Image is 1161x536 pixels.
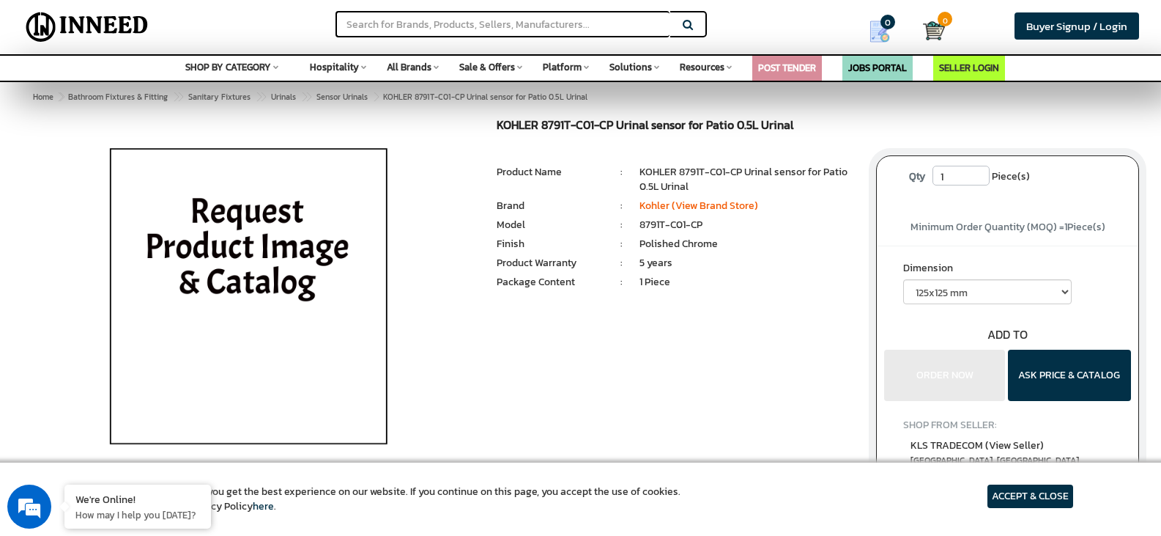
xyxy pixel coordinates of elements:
[902,166,932,188] label: Qty
[78,119,420,485] img: KOHLER Urinal sensor
[497,199,604,213] li: Brand
[639,165,854,194] li: KOHLER 8791T-C01-CP Urinal sensor for Patio 0.5L Urinal
[604,165,639,180] li: :
[497,237,604,252] li: Finish
[939,61,999,75] a: SELLER LOGIN
[604,275,639,290] li: :
[185,88,253,106] a: Sanitary Fixtures
[115,353,186,364] em: Driven by SalesIQ
[65,91,587,103] span: KOHLER 8791T-C01-CP Urinal sensor for Patio 0.5L Urinal
[903,419,1112,430] h4: SHOP FROM SELLER:
[185,60,271,74] span: SHOP BY CATEGORY
[847,15,923,48] a: my Quotes 0
[310,60,359,74] span: Hospitality
[1008,350,1131,401] button: ASK PRICE & CATALOG
[316,91,368,103] span: Sensor Urinals
[25,88,62,96] img: logo_Zg8I0qSkbAqR2WFHt3p6CTuqpyXMFPubPcD2OT02zFN43Cy9FUNNG3NEPhM_Q1qe_.png
[880,15,895,29] span: 0
[680,60,724,74] span: Resources
[497,165,604,180] li: Product Name
[1026,18,1127,34] span: Buyer Signup / Login
[910,438,1105,493] a: KLS TRADECOM (View Seller) [GEOGRAPHIC_DATA], [GEOGRAPHIC_DATA] Verified Seller
[387,60,431,74] span: All Brands
[373,88,380,106] span: >
[314,88,371,106] a: Sensor Urinals
[7,370,279,421] textarea: Type your message and hit 'Enter'
[639,218,854,232] li: 8791T-C01-CP
[301,88,308,106] span: >
[869,21,891,43] img: Show My Quotes
[1064,219,1067,235] span: 1
[609,60,652,74] span: Solutions
[910,455,1105,467] span: East Delhi
[30,88,56,106] a: Home
[910,438,1044,453] span: KLS TRADECOM
[604,256,639,271] li: :
[758,61,816,75] a: POST TENDER
[639,256,854,271] li: 5 years
[639,237,854,252] li: Polished Chrome
[20,9,155,45] img: Inneed.Market
[59,91,63,103] span: >
[75,508,200,521] p: How may I help you today?
[604,237,639,252] li: :
[497,275,604,290] li: Package Content
[335,11,669,37] input: Search for Brands, Products, Sellers, Manufacturers...
[987,485,1073,508] article: ACCEPT & CLOSE
[938,12,952,26] span: 0
[604,218,639,232] li: :
[1015,12,1139,40] a: Buyer Signup / Login
[240,7,275,43] div: Minimize live chat window
[173,88,180,106] span: >
[639,198,758,213] a: Kohler (View Brand Store)
[992,166,1030,188] span: Piece(s)
[188,91,251,103] span: Sanitary Fixtures
[256,88,263,106] span: >
[497,218,604,232] li: Model
[543,60,582,74] span: Platform
[76,82,246,101] div: Chat with us now
[101,354,111,363] img: salesiqlogo_leal7QplfZFryJ6FIlVepeu7OftD7mt8q6exU6-34PB8prfIgodN67KcxXM9Y7JQ_.png
[903,261,1112,279] label: Dimension
[68,91,168,103] span: Bathroom Fixtures & Fitting
[75,492,200,506] div: We're Online!
[848,61,907,75] a: JOBS PORTAL
[88,485,680,514] article: We use cookies to ensure you get the best experience on our website. If you continue on this page...
[639,275,854,290] li: 1 Piece
[271,91,296,103] span: Urinals
[604,199,639,213] li: :
[497,119,854,136] h1: KOHLER 8791T-C01-CP Urinal sensor for Patio 0.5L Urinal
[497,256,604,271] li: Product Warranty
[459,60,515,74] span: Sale & Offers
[910,219,1105,235] span: Minimum Order Quantity (MOQ) = Piece(s)
[923,15,935,47] a: Cart 0
[253,499,274,514] a: here
[877,326,1138,343] div: ADD TO
[268,88,299,106] a: Urinals
[85,169,202,317] span: We're online!
[923,20,945,42] img: Cart
[65,88,171,106] a: Bathroom Fixtures & Fitting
